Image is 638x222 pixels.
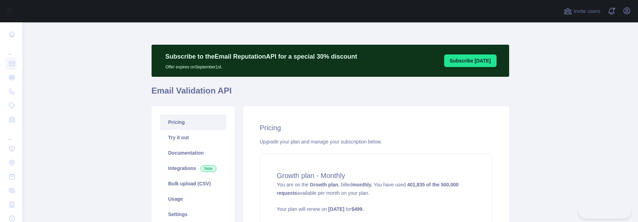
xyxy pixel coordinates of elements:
p: Your plan will renew on for [277,206,475,213]
a: Usage [160,191,226,207]
div: Upgrade your plan and manage your subscription below. [260,138,492,145]
strong: [DATE] [328,206,344,212]
div: ... [6,42,17,56]
span: You are on the , billed You have used available per month on your plan. [277,182,475,213]
h1: Email Validation API [152,85,509,102]
iframe: Toggle Customer Support [578,204,631,219]
a: Bulk upload (CSV) [160,176,226,191]
p: Offer expires on September 1st. [166,61,357,70]
span: New [200,165,217,172]
button: Subscribe [DATE] [444,54,497,67]
span: Invite users [573,7,600,15]
strong: monthly. [352,182,372,187]
div: ... [6,127,17,141]
a: Settings [160,207,226,222]
a: Integrations New [160,161,226,176]
button: Invite users [562,6,602,17]
strong: $ 499 . [352,206,364,212]
a: Pricing [160,114,226,130]
h2: Pricing [260,123,492,133]
strong: Growth plan [310,182,338,187]
h4: Growth plan - Monthly [277,171,475,180]
a: Try it out [160,130,226,145]
a: Documentation [160,145,226,161]
p: Subscribe to the Email Reputation API for a special 30 % discount [166,52,357,61]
